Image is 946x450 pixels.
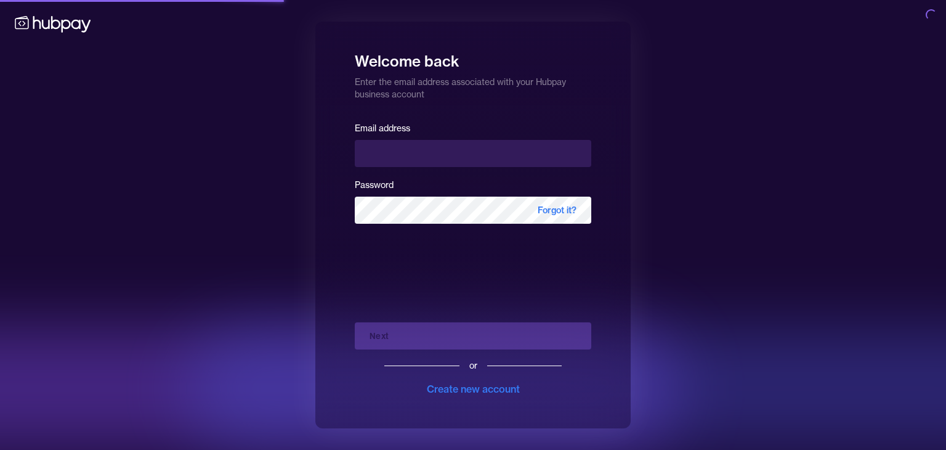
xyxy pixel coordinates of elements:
div: Create new account [427,382,520,396]
label: Email address [355,123,410,134]
span: Forgot it? [523,197,591,224]
div: or [469,359,477,372]
label: Password [355,179,394,190]
p: Enter the email address associated with your Hubpay business account [355,71,591,100]
h1: Welcome back [355,44,591,71]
